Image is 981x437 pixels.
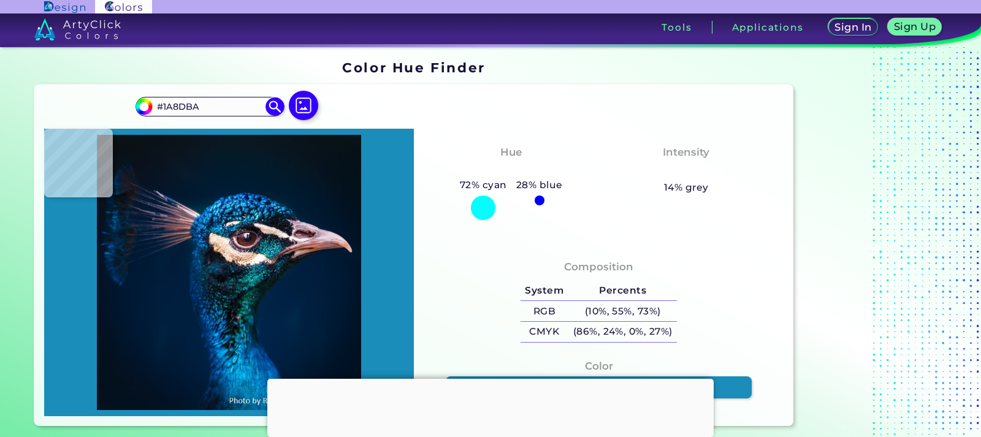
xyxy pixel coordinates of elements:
h5: System [521,281,568,301]
img: ArtyClick Design logo [44,1,85,13]
h4: Color [585,357,613,375]
h5: Sign In [836,23,871,32]
h5: (10%, 55%, 73%) [568,301,677,321]
h3: Tools [662,23,692,32]
h5: 14% grey [664,180,709,196]
iframe: Advertisement [267,379,714,434]
h5: Sign Up [896,22,934,31]
h5: RGB [521,301,568,321]
h3: Moderate [654,163,719,178]
h5: CMYK [521,322,568,342]
img: icon picture [289,91,318,120]
a: Sign In [830,20,876,36]
h5: (86%, 24%, 0%, 27%) [568,322,677,342]
a: Sign Up [890,20,939,36]
h5: Percents [568,281,677,301]
h5: 28% blue [511,177,567,193]
h3: Applications [732,23,804,32]
h5: 72% cyan [455,177,511,193]
h4: Hue [500,143,522,161]
h3: Bluish Cyan [471,163,551,178]
h4: Intensity [663,143,709,161]
input: type color.. [153,98,267,115]
h1: Color Hue Finder [342,58,485,77]
img: img_pavlin.jpg [50,135,408,410]
iframe: Advertisement [798,56,952,431]
img: icon search [265,97,284,116]
img: logo_artyclick_colors_white.svg [34,18,121,40]
h4: Composition [564,258,633,276]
